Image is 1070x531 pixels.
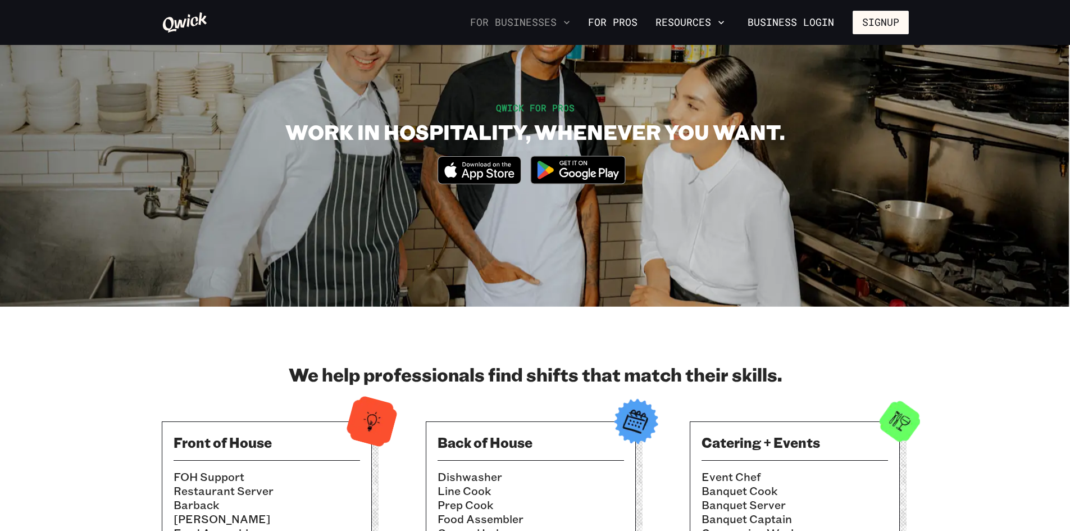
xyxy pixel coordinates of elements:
a: For Pros [584,13,642,32]
button: For Businesses [466,13,575,32]
li: FOH Support [174,470,360,484]
h1: WORK IN HOSPITALITY, WHENEVER YOU WANT. [285,119,785,144]
li: Food Assembler [438,512,624,526]
li: Prep Cook [438,498,624,512]
a: Business Login [738,11,844,34]
span: QWICK FOR PROS [496,102,575,114]
a: Download on the App Store [438,175,522,187]
li: Line Cook [438,484,624,498]
h3: Catering + Events [702,433,888,451]
li: Event Chef [702,470,888,484]
h2: We help professionals find shifts that match their skills. [162,363,909,385]
li: Barback [174,498,360,512]
img: Get it on Google Play [523,149,632,191]
button: Signup [853,11,909,34]
li: Dishwasher [438,470,624,484]
li: Restaurant Server [174,484,360,498]
h3: Front of House [174,433,360,451]
li: Banquet Server [702,498,888,512]
li: [PERSON_NAME] [174,512,360,526]
h3: Back of House [438,433,624,451]
li: Banquet Captain [702,512,888,526]
button: Resources [651,13,729,32]
li: Banquet Cook [702,484,888,498]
